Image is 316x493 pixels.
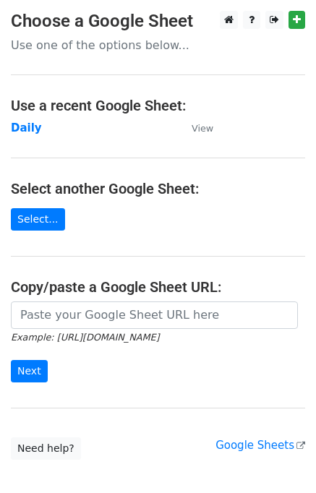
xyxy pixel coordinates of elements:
p: Use one of the options below... [11,38,305,53]
input: Paste your Google Sheet URL here [11,301,298,329]
h4: Select another Google Sheet: [11,180,305,197]
a: Select... [11,208,65,231]
h3: Choose a Google Sheet [11,11,305,32]
h4: Copy/paste a Google Sheet URL: [11,278,305,296]
h4: Use a recent Google Sheet: [11,97,305,114]
input: Next [11,360,48,382]
iframe: Chat Widget [244,424,316,493]
a: Need help? [11,437,81,460]
small: Example: [URL][DOMAIN_NAME] [11,332,159,343]
a: Google Sheets [215,439,305,452]
a: Daily [11,121,42,134]
small: View [192,123,213,134]
a: View [177,121,213,134]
